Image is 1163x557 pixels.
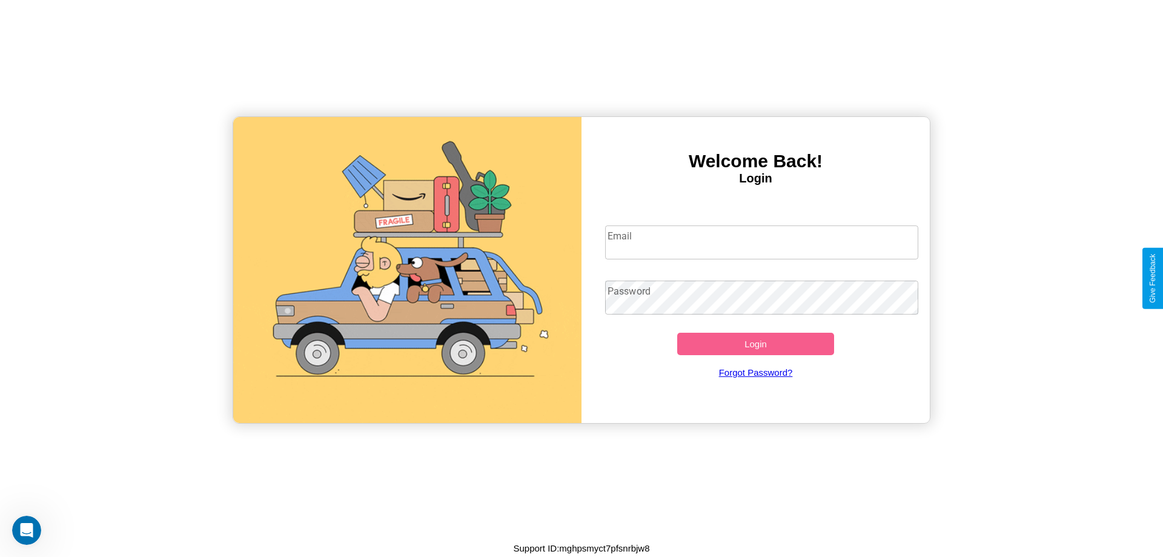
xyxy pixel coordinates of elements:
h3: Welcome Back! [581,151,930,172]
button: Login [677,333,834,355]
iframe: Intercom live chat [12,516,41,545]
h4: Login [581,172,930,185]
a: Forgot Password? [599,355,913,390]
img: gif [233,117,581,423]
div: Give Feedback [1148,254,1157,303]
p: Support ID: mghpsmyct7pfsnrbjw8 [513,540,649,556]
